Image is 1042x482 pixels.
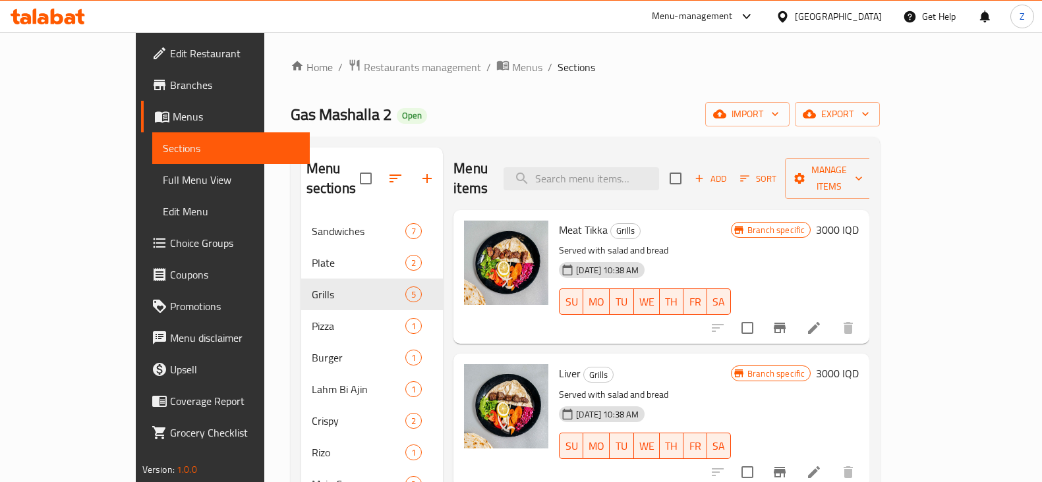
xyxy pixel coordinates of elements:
span: Add [693,171,728,186]
a: Branches [141,69,310,101]
div: items [405,223,422,239]
span: export [805,106,869,122]
div: items [405,318,422,334]
div: Lahm Bi Ajin1 [301,373,444,405]
span: SU [565,437,578,456]
a: Upsell [141,354,310,385]
div: items [405,413,422,429]
span: 5 [406,288,421,301]
button: SU [559,433,583,459]
span: Menu disclaimer [170,330,299,346]
button: WE [634,288,660,315]
span: Branch specific [742,224,810,236]
h2: Menu items [453,159,488,198]
button: Add [689,169,732,189]
span: TH [665,292,678,311]
a: Menu disclaimer [141,322,310,354]
nav: breadcrumb [291,59,881,76]
span: Sections [558,59,595,75]
button: MO [583,433,610,459]
span: Coupons [170,267,299,282]
div: Crispy2 [301,405,444,437]
span: 1.0.0 [177,461,197,478]
span: [DATE] 10:38 AM [571,264,644,277]
span: Version: [142,461,175,478]
span: FR [689,292,702,311]
span: [DATE] 10:38 AM [571,408,644,421]
input: search [504,167,659,190]
button: TU [610,288,633,315]
span: 1 [406,352,421,364]
span: Grocery Checklist [170,425,299,441]
span: SA [712,437,726,456]
a: Home [291,59,333,75]
span: Grills [312,286,406,302]
button: Branch-specific-item [764,312,796,344]
img: Liver [464,364,548,448]
span: Burger [312,350,406,365]
a: Restaurants management [348,59,481,76]
span: Full Menu View [163,172,299,188]
span: Upsell [170,361,299,377]
div: [GEOGRAPHIC_DATA] [795,9,882,24]
button: FR [683,433,707,459]
div: Grills5 [301,279,444,310]
button: export [795,102,880,126]
button: import [705,102,790,126]
span: Rizo [312,444,406,460]
button: Sort [737,169,780,189]
button: MO [583,288,610,315]
p: Served with salad and bread [559,242,731,259]
div: Sandwiches7 [301,215,444,247]
img: Meat Tikka [464,221,548,305]
span: Restaurants management [364,59,481,75]
span: FR [689,437,702,456]
div: Grills [583,367,614,383]
span: 2 [406,257,421,269]
li: / [486,59,491,75]
span: 1 [406,383,421,396]
a: Promotions [141,290,310,322]
button: Add section [411,163,443,194]
div: Grills [610,223,641,239]
span: Sort items [732,169,785,189]
button: delete [832,312,864,344]
span: 1 [406,320,421,333]
div: items [405,350,422,365]
p: Served with salad and bread [559,387,731,403]
button: SA [707,288,731,315]
span: TU [615,292,628,311]
span: 1 [406,446,421,459]
span: import [716,106,779,122]
div: Burger1 [301,342,444,373]
span: Select all sections [352,165,380,192]
div: Menu-management [652,9,733,24]
a: Edit Menu [152,196,310,227]
div: Rizo1 [301,437,444,468]
a: Menus [496,59,542,76]
span: MO [589,437,604,456]
a: Sections [152,132,310,164]
li: / [548,59,552,75]
span: Sandwiches [312,223,406,239]
a: Full Menu View [152,164,310,196]
a: Edit menu item [806,464,822,480]
div: items [405,381,422,397]
span: Meat Tikka [559,220,608,240]
span: Z [1020,9,1025,24]
span: SA [712,292,726,311]
button: TU [610,433,633,459]
div: Open [397,108,427,124]
span: Liver [559,363,581,383]
button: WE [634,433,660,459]
span: Sections [163,140,299,156]
span: TU [615,437,628,456]
span: Grills [584,367,613,383]
span: Edit Menu [163,203,299,219]
div: Plate2 [301,247,444,279]
span: Crispy [312,413,406,429]
span: 7 [406,225,421,238]
span: Sort [740,171,776,186]
div: items [405,255,422,271]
